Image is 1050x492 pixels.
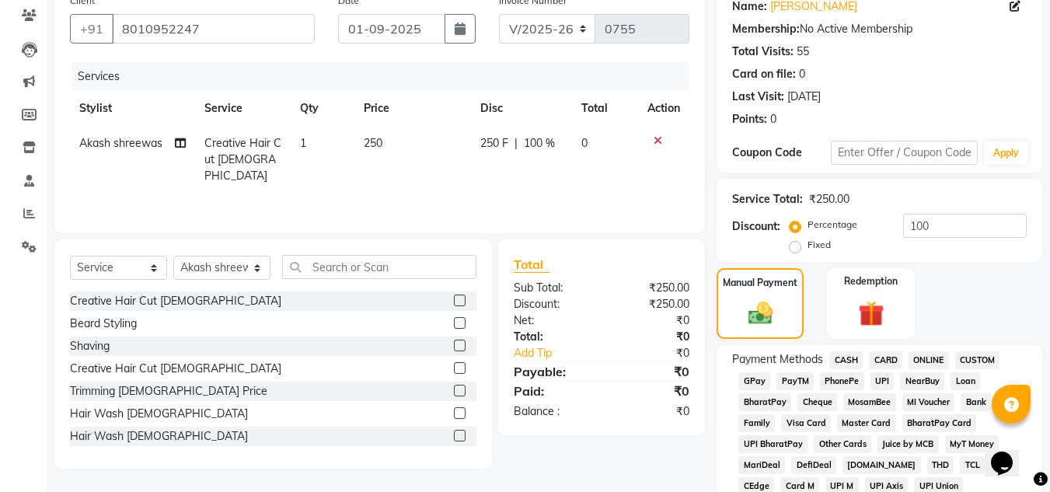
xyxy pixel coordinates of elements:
[732,66,796,82] div: Card on file:
[877,435,939,453] span: Juice by MCB
[515,135,518,152] span: |
[502,345,618,361] a: Add Tip
[808,218,857,232] label: Percentage
[732,111,767,127] div: Points:
[502,382,602,400] div: Paid:
[282,255,476,279] input: Search or Scan
[984,141,1028,165] button: Apply
[70,91,195,126] th: Stylist
[870,372,895,390] span: UPI
[732,218,780,235] div: Discount:
[79,136,162,150] span: Akash shreewas
[70,338,110,354] div: Shaving
[799,66,805,82] div: 0
[809,191,849,208] div: ₹250.00
[602,362,701,381] div: ₹0
[770,111,776,127] div: 0
[602,280,701,296] div: ₹250.00
[619,345,702,361] div: ₹0
[951,372,980,390] span: Loan
[837,414,896,432] span: Master Card
[732,89,784,105] div: Last Visit:
[602,329,701,345] div: ₹0
[572,91,638,126] th: Total
[70,428,248,445] div: Hair Wash [DEMOGRAPHIC_DATA]
[808,238,831,252] label: Fixed
[732,21,1027,37] div: No Active Membership
[602,312,701,329] div: ₹0
[471,91,572,126] th: Disc
[502,403,602,420] div: Balance :
[581,136,588,150] span: 0
[732,44,794,60] div: Total Visits:
[927,456,954,474] span: THD
[195,91,291,126] th: Service
[514,256,549,273] span: Total
[738,435,808,453] span: UPI BharatPay
[738,393,791,411] span: BharatPay
[72,62,701,91] div: Services
[797,44,809,60] div: 55
[791,456,836,474] span: DefiDeal
[602,382,701,400] div: ₹0
[638,91,689,126] th: Action
[732,191,803,208] div: Service Total:
[291,91,354,126] th: Qty
[732,351,823,368] span: Payment Methods
[602,403,701,420] div: ₹0
[732,21,800,37] div: Membership:
[70,293,281,309] div: Creative Hair Cut [DEMOGRAPHIC_DATA]
[960,456,985,474] span: TCL
[961,393,991,411] span: Bank
[741,299,780,327] img: _cash.svg
[738,372,770,390] span: GPay
[776,372,814,390] span: PayTM
[70,361,281,377] div: Creative Hair Cut [DEMOGRAPHIC_DATA]
[902,393,955,411] span: MI Voucher
[738,456,785,474] span: MariDeal
[844,274,898,288] label: Redemption
[300,136,306,150] span: 1
[502,280,602,296] div: Sub Total:
[797,393,837,411] span: Cheque
[814,435,871,453] span: Other Cards
[70,383,267,400] div: Trimming [DEMOGRAPHIC_DATA] Price
[502,312,602,329] div: Net:
[831,141,978,165] input: Enter Offer / Coupon Code
[70,14,113,44] button: +91
[70,406,248,422] div: Hair Wash [DEMOGRAPHIC_DATA]
[781,414,831,432] span: Visa Card
[204,136,281,183] span: Creative Hair Cut [DEMOGRAPHIC_DATA]
[869,351,902,369] span: CARD
[843,393,896,411] span: MosamBee
[945,435,999,453] span: MyT Money
[850,298,892,330] img: _gift.svg
[70,316,137,332] div: Beard Styling
[842,456,921,474] span: [DOMAIN_NAME]
[738,414,775,432] span: Family
[602,296,701,312] div: ₹250.00
[112,14,315,44] input: Search by Name/Mobile/Email/Code
[787,89,821,105] div: [DATE]
[985,430,1034,476] iframe: chat widget
[902,414,977,432] span: BharatPay Card
[480,135,508,152] span: 250 F
[723,276,797,290] label: Manual Payment
[502,296,602,312] div: Discount:
[502,329,602,345] div: Total:
[364,136,382,150] span: 250
[354,91,471,126] th: Price
[829,351,863,369] span: CASH
[955,351,1000,369] span: CUSTOM
[900,372,944,390] span: NearBuy
[909,351,949,369] span: ONLINE
[820,372,864,390] span: PhonePe
[502,362,602,381] div: Payable:
[524,135,555,152] span: 100 %
[732,145,830,161] div: Coupon Code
